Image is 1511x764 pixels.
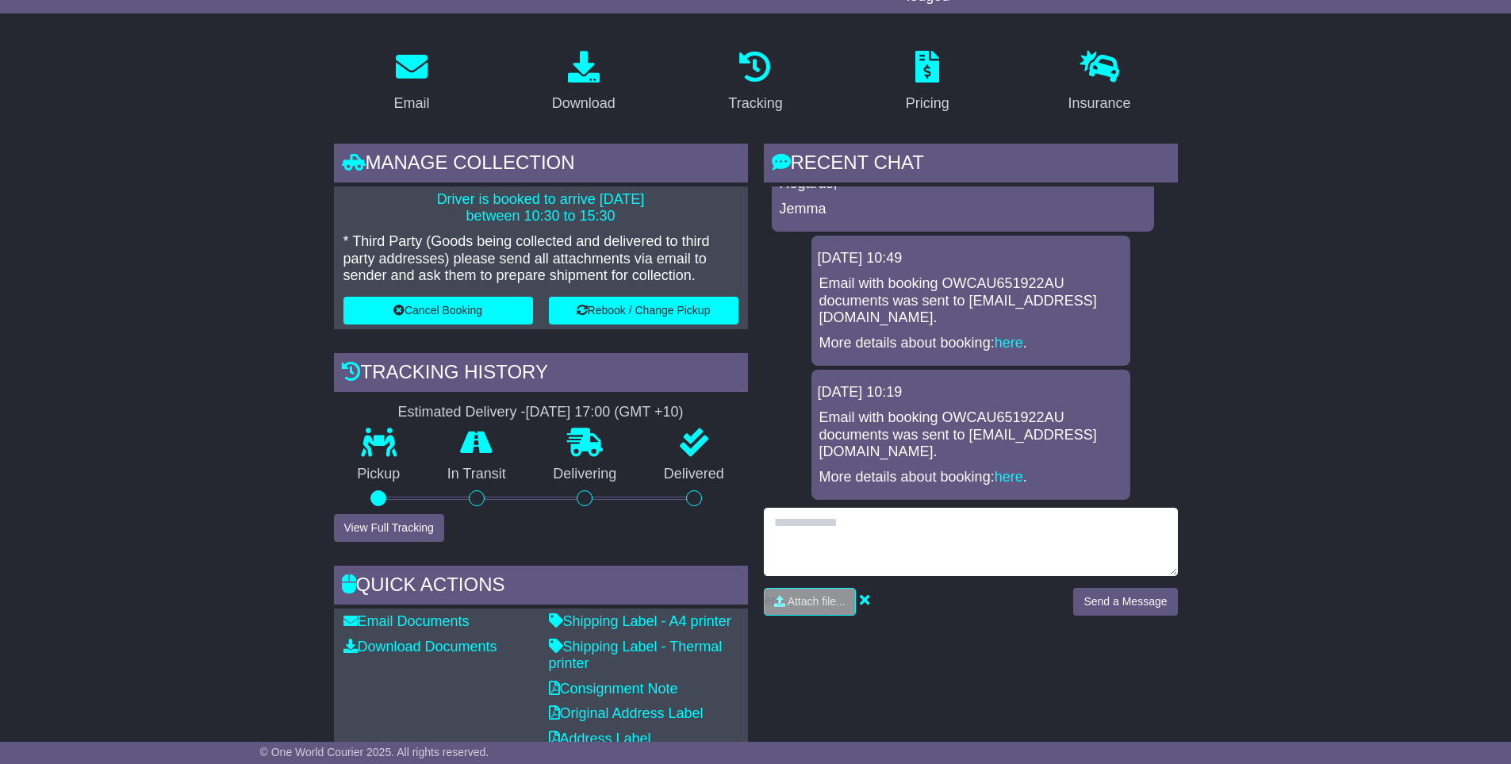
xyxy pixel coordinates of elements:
[1073,588,1177,616] button: Send a Message
[819,469,1122,486] p: More details about booking: .
[260,746,489,758] span: © One World Courier 2025. All rights reserved.
[640,466,748,483] p: Delivered
[549,681,678,697] a: Consignment Note
[343,639,497,655] a: Download Documents
[549,705,704,721] a: Original Address Label
[995,335,1023,351] a: here
[343,191,738,225] p: Driver is booked to arrive [DATE] between 10:30 to 15:30
[343,613,470,629] a: Email Documents
[334,514,444,542] button: View Full Tracking
[542,45,626,120] a: Download
[818,384,1124,401] div: [DATE] 10:19
[819,275,1122,327] p: Email with booking OWCAU651922AU documents was sent to [EMAIL_ADDRESS][DOMAIN_NAME].
[334,144,748,186] div: Manage collection
[764,144,1178,186] div: RECENT CHAT
[530,466,641,483] p: Delivering
[552,93,616,114] div: Download
[549,731,651,747] a: Address Label
[995,469,1023,485] a: here
[819,409,1122,461] p: Email with booking OWCAU651922AU documents was sent to [EMAIL_ADDRESS][DOMAIN_NAME].
[549,613,731,629] a: Shipping Label - A4 printer
[549,639,723,672] a: Shipping Label - Thermal printer
[819,335,1122,352] p: More details about booking: .
[526,404,684,421] div: [DATE] 17:00 (GMT +10)
[334,353,748,396] div: Tracking history
[718,45,792,120] a: Tracking
[393,93,429,114] div: Email
[334,466,424,483] p: Pickup
[906,93,949,114] div: Pricing
[818,250,1124,267] div: [DATE] 10:49
[343,233,738,285] p: * Third Party (Goods being collected and delivered to third party addresses) please send all atta...
[424,466,530,483] p: In Transit
[334,404,748,421] div: Estimated Delivery -
[780,201,1146,218] p: Jemma
[549,297,738,324] button: Rebook / Change Pickup
[383,45,439,120] a: Email
[334,566,748,609] div: Quick Actions
[728,93,782,114] div: Tracking
[1068,93,1131,114] div: Insurance
[1058,45,1141,120] a: Insurance
[895,45,960,120] a: Pricing
[343,297,533,324] button: Cancel Booking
